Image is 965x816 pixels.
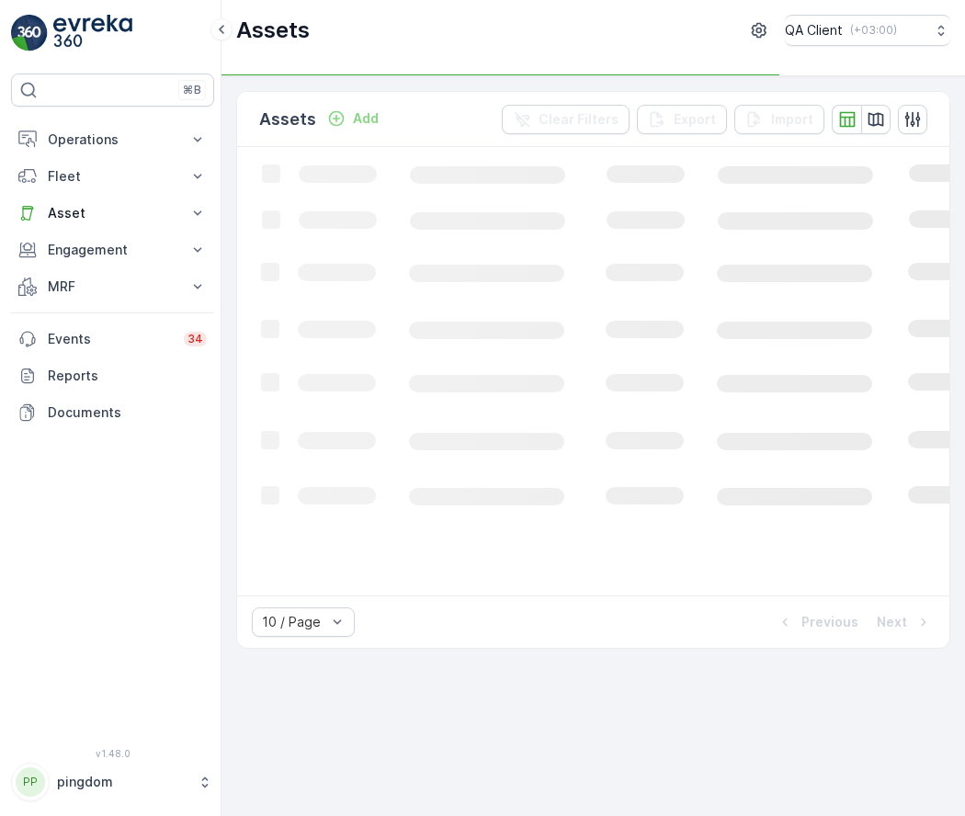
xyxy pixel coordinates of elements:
p: Assets [236,16,310,45]
a: Reports [11,357,214,394]
p: 34 [187,332,203,346]
p: Reports [48,367,207,385]
button: Operations [11,121,214,158]
button: QA Client(+03:00) [785,15,950,46]
p: MRF [48,278,177,296]
button: Asset [11,195,214,232]
p: ( +03:00 ) [850,23,897,38]
img: logo_light-DOdMpM7g.png [53,15,132,51]
p: Operations [48,130,177,149]
p: Events [48,330,173,348]
button: MRF [11,268,214,305]
button: PPpingdom [11,763,214,801]
button: Add [320,108,386,130]
button: Import [734,105,824,134]
p: Documents [48,403,207,422]
div: PP [16,767,45,797]
button: Engagement [11,232,214,268]
img: logo [11,15,48,51]
p: pingdom [57,773,188,791]
p: Next [877,613,907,631]
p: Assets [259,107,316,132]
p: Add [353,109,379,128]
button: Export [637,105,727,134]
p: Export [674,110,716,129]
a: Events34 [11,321,214,357]
p: Import [771,110,813,129]
button: Previous [774,611,860,633]
p: ⌘B [183,83,201,97]
p: Previous [801,613,858,631]
button: Clear Filters [502,105,630,134]
p: Asset [48,204,177,222]
span: v 1.48.0 [11,748,214,759]
button: Next [875,611,935,633]
p: Fleet [48,167,177,186]
p: QA Client [785,21,843,40]
button: Fleet [11,158,214,195]
p: Clear Filters [539,110,619,129]
a: Documents [11,394,214,431]
p: Engagement [48,241,177,259]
